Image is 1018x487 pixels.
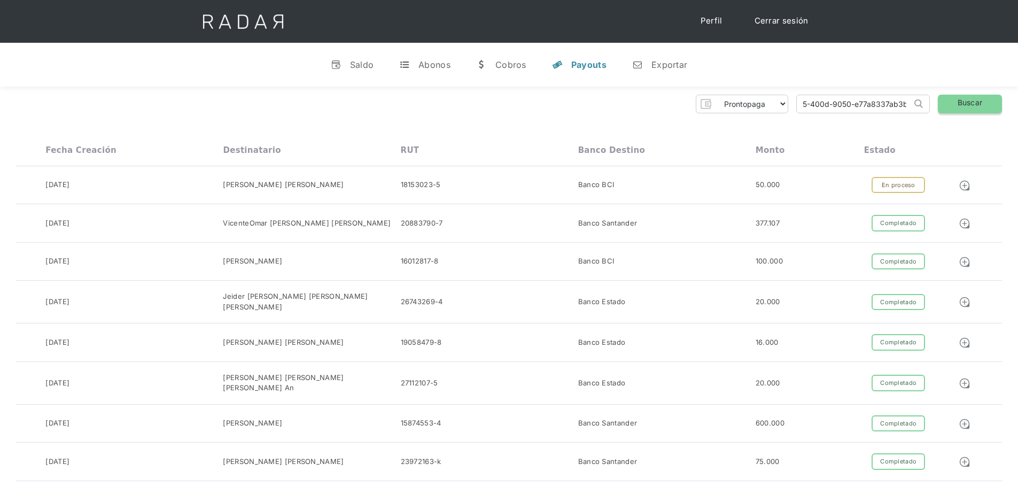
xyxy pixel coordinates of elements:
[45,457,69,467] div: [DATE]
[223,145,281,155] div: Destinatario
[872,415,925,432] div: Completado
[872,453,925,470] div: Completado
[578,218,638,229] div: Banco Santander
[756,180,780,190] div: 50.000
[651,59,687,70] div: Exportar
[872,177,925,194] div: En proceso
[552,59,563,70] div: y
[401,418,441,429] div: 15874553-4
[401,145,419,155] div: RUT
[45,337,69,348] div: [DATE]
[45,256,69,267] div: [DATE]
[45,145,116,155] div: Fecha creación
[223,218,391,229] div: VicenteOmar [PERSON_NAME] [PERSON_NAME]
[350,59,374,70] div: Saldo
[872,334,925,351] div: Completado
[756,218,780,229] div: 377.107
[690,11,733,32] a: Perfil
[578,378,626,389] div: Banco Estado
[223,337,344,348] div: [PERSON_NAME] [PERSON_NAME]
[45,218,69,229] div: [DATE]
[959,256,970,268] img: Detalle
[401,297,443,307] div: 26743269-4
[578,457,638,467] div: Banco Santander
[872,375,925,391] div: Completado
[797,95,912,113] input: Busca por ID
[401,180,441,190] div: 18153023-5
[401,337,442,348] div: 19058479-8
[223,418,282,429] div: [PERSON_NAME]
[872,294,925,311] div: Completado
[959,418,970,430] img: Detalle
[401,256,439,267] div: 16012817-8
[938,95,1002,113] a: Buscar
[959,218,970,229] img: Detalle
[45,378,69,389] div: [DATE]
[959,296,970,308] img: Detalle
[632,59,643,70] div: n
[872,253,925,270] div: Completado
[959,180,970,191] img: Detalle
[476,59,487,70] div: w
[578,418,638,429] div: Banco Santander
[45,297,69,307] div: [DATE]
[223,291,400,312] div: Jeider [PERSON_NAME] [PERSON_NAME] [PERSON_NAME]
[331,59,341,70] div: v
[959,456,970,468] img: Detalle
[578,297,626,307] div: Banco Estado
[495,59,526,70] div: Cobros
[45,418,69,429] div: [DATE]
[45,180,69,190] div: [DATE]
[756,297,780,307] div: 20.000
[872,215,925,231] div: Completado
[399,59,410,70] div: t
[578,256,615,267] div: Banco BCI
[756,256,783,267] div: 100.000
[571,59,607,70] div: Payouts
[578,145,645,155] div: Banco destino
[418,59,450,70] div: Abonos
[578,180,615,190] div: Banco BCI
[223,180,344,190] div: [PERSON_NAME] [PERSON_NAME]
[744,11,819,32] a: Cerrar sesión
[223,457,344,467] div: [PERSON_NAME] [PERSON_NAME]
[756,457,780,467] div: 75.000
[756,418,784,429] div: 600.000
[578,337,626,348] div: Banco Estado
[696,95,788,113] form: Form
[401,457,441,467] div: 23972163-k
[756,378,780,389] div: 20.000
[756,145,785,155] div: Monto
[223,373,400,393] div: [PERSON_NAME] [PERSON_NAME] [PERSON_NAME] An
[401,378,438,389] div: 27112107-5
[864,145,896,155] div: Estado
[959,337,970,349] img: Detalle
[959,377,970,389] img: Detalle
[223,256,282,267] div: [PERSON_NAME]
[401,218,443,229] div: 20883790-7
[756,337,779,348] div: 16.000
